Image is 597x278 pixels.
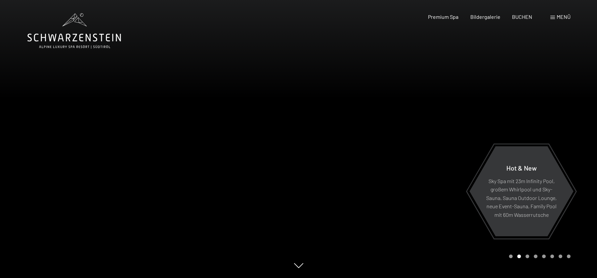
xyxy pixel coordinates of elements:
[469,146,574,237] a: Hot & New Sky Spa mit 23m Infinity Pool, großem Whirlpool und Sky-Sauna, Sauna Outdoor Lounge, ne...
[486,177,557,219] p: Sky Spa mit 23m Infinity Pool, großem Whirlpool und Sky-Sauna, Sauna Outdoor Lounge, neue Event-S...
[509,255,513,258] div: Carousel Page 1
[557,14,571,20] span: Menü
[526,255,529,258] div: Carousel Page 3
[534,255,537,258] div: Carousel Page 4
[428,14,458,20] a: Premium Spa
[517,255,521,258] div: Carousel Page 2 (Current Slide)
[542,255,546,258] div: Carousel Page 5
[559,255,562,258] div: Carousel Page 7
[512,14,532,20] a: BUCHEN
[550,255,554,258] div: Carousel Page 6
[470,14,500,20] a: Bildergalerie
[567,255,571,258] div: Carousel Page 8
[506,164,537,172] span: Hot & New
[507,255,571,258] div: Carousel Pagination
